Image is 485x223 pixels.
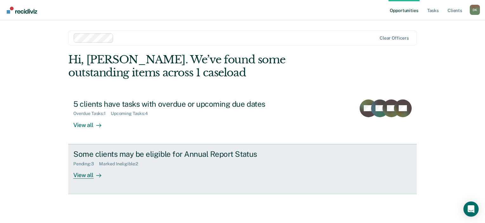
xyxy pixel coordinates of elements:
div: Clear officers [380,35,409,41]
div: D K [470,5,480,15]
div: Overdue Tasks : 1 [73,111,111,116]
div: View all [73,116,109,129]
button: Profile dropdown button [470,5,480,15]
a: Some clients may be eligible for Annual Report StatusPending:3Marked Ineligible:2View all [68,144,417,194]
div: Upcoming Tasks : 4 [111,111,153,116]
div: 5 clients have tasks with overdue or upcoming due dates [73,99,296,109]
div: Some clients may be eligible for Annual Report Status [73,150,296,159]
div: Open Intercom Messenger [463,201,479,217]
div: View all [73,166,109,179]
a: 5 clients have tasks with overdue or upcoming due datesOverdue Tasks:1Upcoming Tasks:4View all [68,94,417,144]
div: Marked Ineligible : 2 [99,161,143,167]
div: Pending : 3 [73,161,99,167]
div: Hi, [PERSON_NAME]. We’ve found some outstanding items across 1 caseload [68,53,347,79]
img: Recidiviz [7,7,37,14]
